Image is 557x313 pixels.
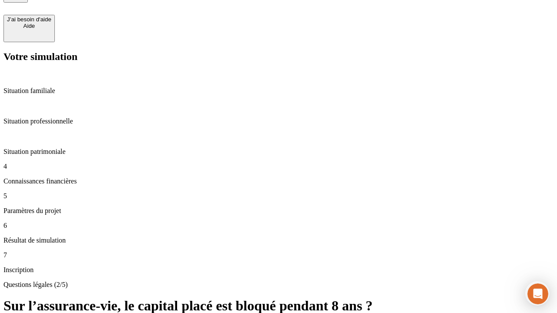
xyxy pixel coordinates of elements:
[3,207,554,215] p: Paramètres du projet
[3,281,554,289] p: Questions légales (2/5)
[7,16,51,23] div: J’ai besoin d'aide
[3,177,554,185] p: Connaissances financières
[7,23,51,29] div: Aide
[527,283,548,304] iframe: Intercom live chat
[3,222,554,230] p: 6
[3,163,554,170] p: 4
[3,15,55,42] button: J’ai besoin d'aideAide
[3,51,554,63] h2: Votre simulation
[3,148,554,156] p: Situation patrimoniale
[3,251,554,259] p: 7
[3,192,554,200] p: 5
[3,236,554,244] p: Résultat de simulation
[3,87,554,95] p: Situation familiale
[3,117,554,125] p: Situation professionnelle
[3,266,554,274] p: Inscription
[525,281,550,306] iframe: Intercom live chat discovery launcher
